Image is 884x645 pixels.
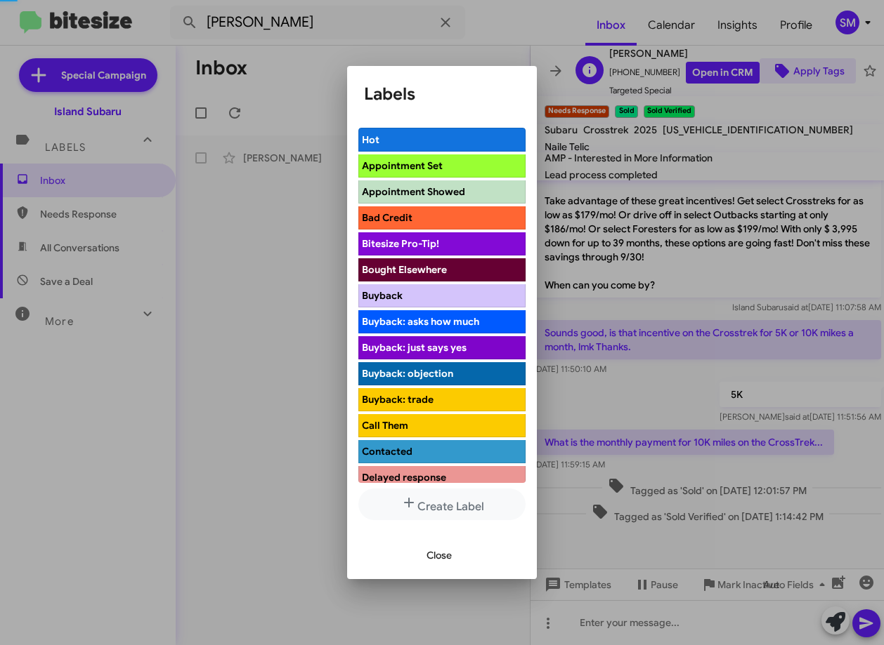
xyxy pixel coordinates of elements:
span: Appointment Set [362,159,443,172]
span: Bad Credit [362,211,412,224]
span: Contacted [362,445,412,458]
span: Buyback: just says yes [362,341,467,354]
span: Bought Elsewhere [362,263,447,276]
span: Appointment Showed [362,185,465,198]
h1: Labels [364,83,520,105]
span: Buyback: trade [362,393,434,406]
span: Buyback [362,289,403,302]
span: Close [427,543,452,568]
span: Buyback: objection [362,367,453,380]
button: Create Label [358,488,526,520]
span: Hot [362,133,379,146]
span: Buyback: asks how much [362,315,479,328]
span: Call Them [362,419,408,432]
span: Bitesize Pro-Tip! [362,237,439,250]
button: Close [415,543,463,568]
span: Delayed response [362,471,446,484]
